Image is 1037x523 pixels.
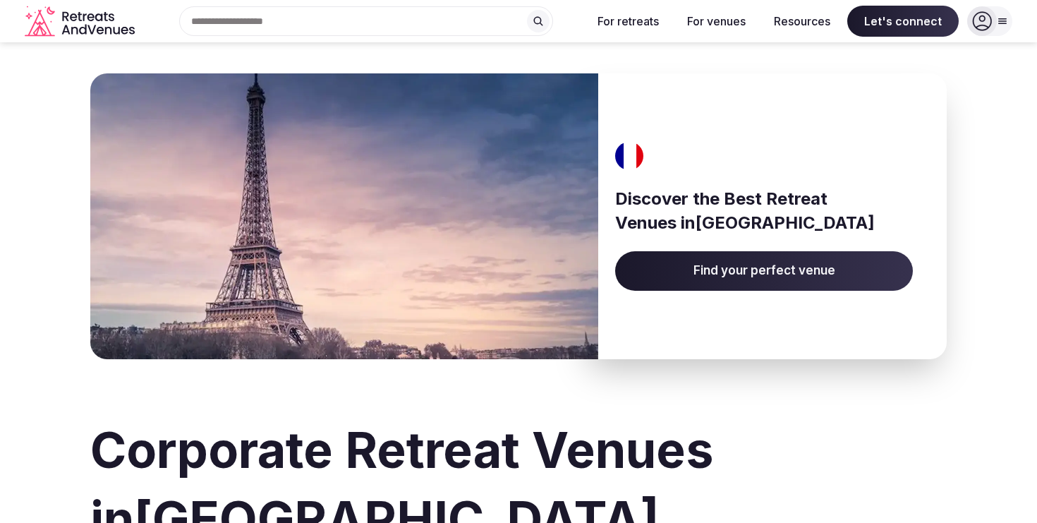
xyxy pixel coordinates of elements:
[676,6,757,37] button: For venues
[586,6,670,37] button: For retreats
[615,251,913,291] a: Find your perfect venue
[25,6,138,37] a: Visit the homepage
[763,6,842,37] button: Resources
[90,73,598,359] img: Banner image for France representative of the country
[25,6,138,37] svg: Retreats and Venues company logo
[611,142,649,170] img: France's flag
[615,187,913,234] h3: Discover the Best Retreat Venues in [GEOGRAPHIC_DATA]
[847,6,959,37] span: Let's connect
